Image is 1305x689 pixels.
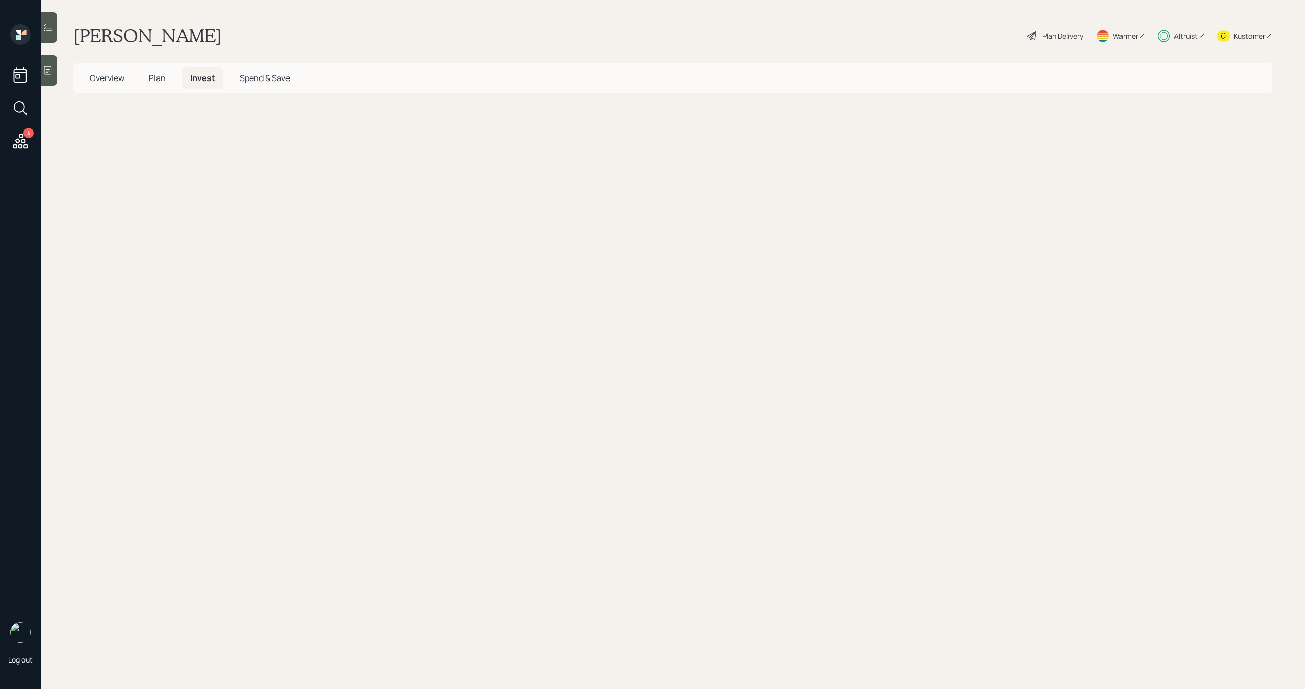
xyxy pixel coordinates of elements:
span: Plan [149,72,166,84]
div: Warmer [1113,31,1138,41]
h1: [PERSON_NAME] [73,24,222,47]
img: michael-russo-headshot.png [10,622,31,643]
div: Log out [8,655,33,665]
div: Plan Delivery [1042,31,1083,41]
div: 4 [23,128,34,138]
span: Spend & Save [240,72,290,84]
div: Kustomer [1234,31,1265,41]
span: Invest [190,72,215,84]
span: Overview [90,72,124,84]
div: Altruist [1174,31,1198,41]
